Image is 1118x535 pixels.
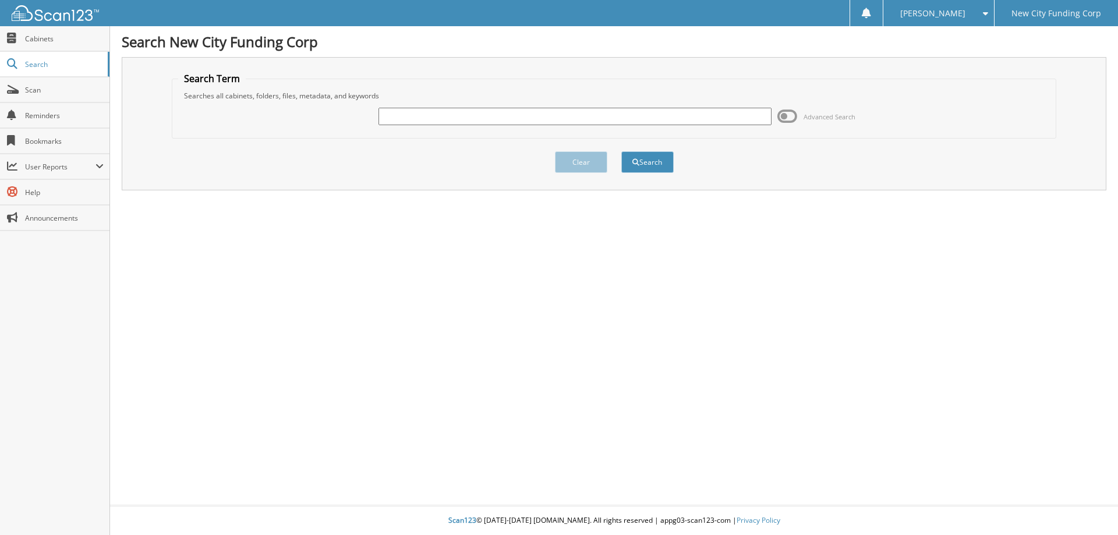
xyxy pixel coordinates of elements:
[25,85,104,95] span: Scan
[737,515,780,525] a: Privacy Policy
[448,515,476,525] span: Scan123
[1011,10,1101,17] span: New City Funding Corp
[25,213,104,223] span: Announcements
[12,5,99,21] img: scan123-logo-white.svg
[621,151,674,173] button: Search
[178,72,246,85] legend: Search Term
[178,91,1050,101] div: Searches all cabinets, folders, files, metadata, and keywords
[25,162,95,172] span: User Reports
[110,506,1118,535] div: © [DATE]-[DATE] [DOMAIN_NAME]. All rights reserved | appg03-scan123-com |
[25,136,104,146] span: Bookmarks
[804,112,855,121] span: Advanced Search
[25,111,104,121] span: Reminders
[900,10,965,17] span: [PERSON_NAME]
[25,59,102,69] span: Search
[25,34,104,44] span: Cabinets
[555,151,607,173] button: Clear
[1060,479,1118,535] iframe: Chat Widget
[25,187,104,197] span: Help
[122,32,1106,51] h1: Search New City Funding Corp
